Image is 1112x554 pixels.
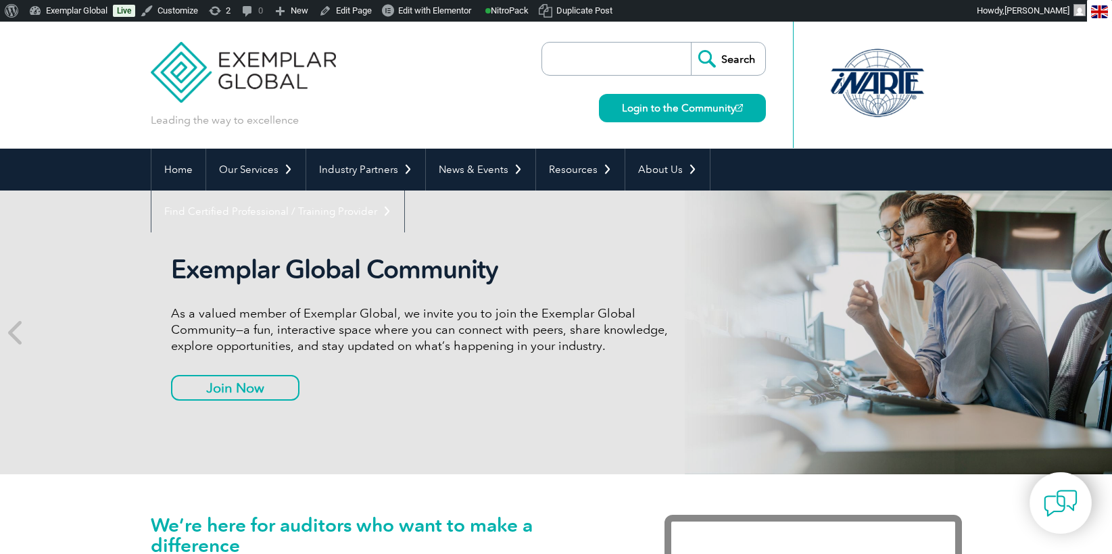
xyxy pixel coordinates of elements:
[426,149,535,191] a: News & Events
[1091,5,1108,18] img: en
[1044,486,1078,520] img: contact-chat.png
[151,149,206,191] a: Home
[151,22,337,103] img: Exemplar Global
[113,5,135,17] a: Live
[398,5,471,16] span: Edit with Elementor
[599,94,766,122] a: Login to the Community
[306,149,425,191] a: Industry Partners
[171,375,299,401] a: Join Now
[171,305,678,354] p: As a valued member of Exemplar Global, we invite you to join the Exemplar Global Community—a fun,...
[735,104,743,111] img: open_square.png
[171,254,678,285] h2: Exemplar Global Community
[151,113,299,128] p: Leading the way to excellence
[625,149,710,191] a: About Us
[691,43,765,75] input: Search
[151,191,404,232] a: Find Certified Professional / Training Provider
[1005,5,1069,16] span: [PERSON_NAME]
[206,149,306,191] a: Our Services
[536,149,625,191] a: Resources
